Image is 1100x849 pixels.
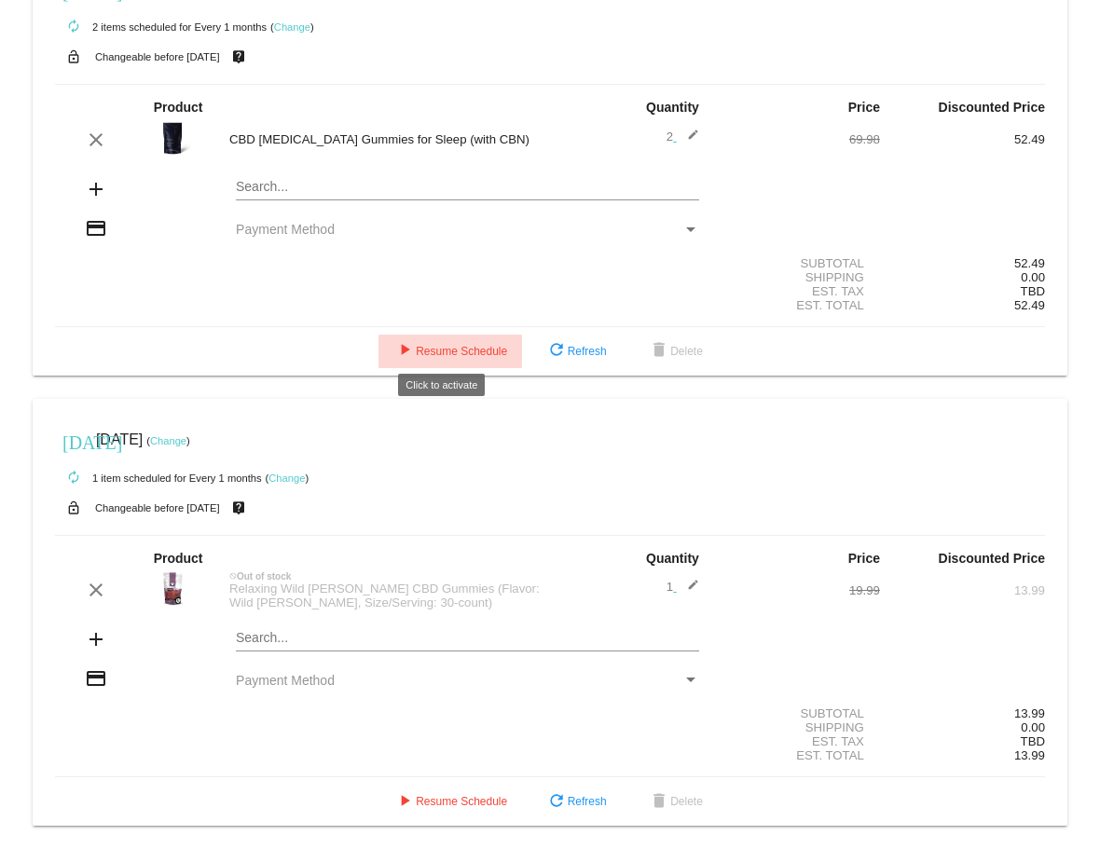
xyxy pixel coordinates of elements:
span: Payment Method [236,222,335,237]
span: 0.00 [1021,270,1045,284]
mat-icon: lock_open [62,496,85,520]
div: 19.99 [715,583,880,597]
mat-icon: credit_card [85,217,107,240]
span: Delete [648,795,703,808]
div: Est. Tax [715,284,880,298]
strong: Discounted Price [939,551,1045,566]
small: ( ) [270,21,314,33]
mat-icon: clear [85,579,107,601]
mat-icon: live_help [227,496,250,520]
mat-icon: lock_open [62,45,85,69]
mat-icon: autorenew [62,16,85,38]
span: 52.49 [1014,298,1045,312]
span: Resume Schedule [393,345,507,358]
div: 52.49 [880,256,1045,270]
span: Refresh [545,795,607,808]
span: Payment Method [236,673,335,688]
mat-select: Payment Method [236,673,699,688]
div: Est. Total [715,748,880,762]
input: Search... [236,631,699,646]
mat-icon: delete [648,340,670,363]
button: Refresh [530,335,622,368]
span: Delete [648,345,703,358]
strong: Price [848,100,880,115]
div: 13.99 [880,706,1045,720]
mat-icon: clear [85,129,107,151]
button: Delete [633,335,718,368]
div: Shipping [715,720,880,734]
a: Change [268,472,305,484]
strong: Product [154,551,203,566]
div: Subtotal [715,706,880,720]
mat-icon: credit_card [85,667,107,690]
div: Est. Tax [715,734,880,748]
mat-icon: refresh [545,340,568,363]
small: 2 items scheduled for Every 1 months [55,21,267,33]
button: Resume Schedule [378,335,522,368]
span: TBD [1021,734,1045,748]
small: 1 item scheduled for Every 1 months [55,472,262,484]
mat-icon: add [85,628,107,650]
span: Resume Schedule [393,795,507,808]
mat-icon: refresh [545,791,568,814]
span: Refresh [545,345,607,358]
img: Sweet-Dream-Launch-PDP_Sweet-Dream-Gummies-Render-Front.jpg [154,119,191,157]
mat-icon: [DATE] [62,430,85,452]
div: 13.99 [880,583,1045,597]
span: TBD [1021,284,1045,298]
mat-icon: delete [648,791,670,814]
div: 52.49 [880,132,1045,146]
input: Search... [236,180,699,195]
span: 13.99 [1014,748,1045,762]
mat-icon: add [85,178,107,200]
div: Subtotal [715,256,880,270]
span: 0.00 [1021,720,1045,734]
small: Changeable before [DATE] [95,51,220,62]
mat-icon: edit [677,579,699,601]
div: Out of stock [220,571,550,582]
a: Change [150,435,186,446]
span: 2 [667,130,699,144]
strong: Product [154,100,203,115]
mat-icon: edit [677,129,699,151]
strong: Quantity [646,100,699,115]
strong: Discounted Price [939,100,1045,115]
strong: Price [848,551,880,566]
div: 69.98 [715,132,880,146]
small: ( ) [146,435,190,446]
span: 1 [667,580,699,594]
mat-select: Payment Method [236,222,699,237]
button: Delete [633,785,718,818]
div: Est. Total [715,298,880,312]
button: Resume Schedule [378,785,522,818]
div: Shipping [715,270,880,284]
div: Relaxing Wild [PERSON_NAME] CBD Gummies (Flavor: Wild [PERSON_NAME], Size/Serving: 30-count) [220,582,550,609]
mat-icon: not_interested [229,572,237,580]
strong: Quantity [646,551,699,566]
mat-icon: autorenew [62,467,85,489]
mat-icon: play_arrow [393,791,416,814]
small: ( ) [265,472,309,484]
small: Changeable before [DATE] [95,502,220,514]
button: Refresh [530,785,622,818]
img: Wild-Berry-30ct-updated-front-1.png [154,570,191,608]
mat-icon: play_arrow [393,340,416,363]
mat-icon: live_help [227,45,250,69]
div: CBD [MEDICAL_DATA] Gummies for Sleep (with CBN) [220,132,550,146]
a: Change [274,21,310,33]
